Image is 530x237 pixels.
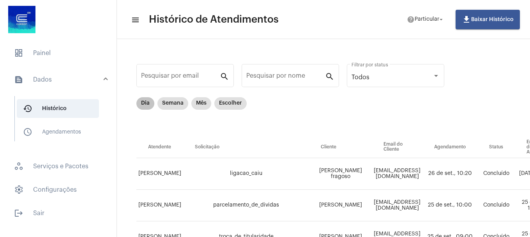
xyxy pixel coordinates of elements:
td: [PERSON_NAME] [309,190,372,221]
td: [PERSON_NAME] fragoso [309,158,372,190]
mat-icon: search [325,71,334,81]
span: sidenav icon [14,48,23,58]
td: [PERSON_NAME] [136,190,183,221]
td: Concluído [477,158,515,190]
img: d4669ae0-8c07-2337-4f67-34b0df7f5ae4.jpeg [6,4,37,35]
span: Configurações [8,180,109,199]
span: Serviços e Pacotes [8,157,109,176]
th: Atendente [136,136,183,158]
span: Baixar Histórico [462,17,514,22]
mat-icon: sidenav icon [23,127,32,137]
span: sidenav icon [14,162,23,171]
th: Status [477,136,515,158]
button: Particular [402,12,449,27]
th: Solicitação [183,136,309,158]
td: [EMAIL_ADDRESS][DOMAIN_NAME] [372,190,422,221]
mat-chip: Mês [191,97,211,110]
td: 26 de set., 10:20 [422,158,477,190]
mat-icon: sidenav icon [14,208,23,218]
input: Pesquisar por nome [246,74,325,81]
span: sidenav icon [14,185,23,194]
mat-chip: Semana [157,97,188,110]
mat-icon: sidenav icon [131,15,139,25]
mat-icon: sidenav icon [23,104,32,113]
mat-chip: Escolher [214,97,247,110]
span: parcelamento_de_dividas [213,202,279,208]
mat-chip: Dia [136,97,154,110]
span: Todos [352,74,369,80]
span: Agendamentos [17,123,99,141]
th: Agendamento [422,136,477,158]
div: sidenav iconDados [5,92,117,152]
span: Histórico de Atendimentos [149,13,279,26]
td: [PERSON_NAME] [136,158,183,190]
td: Concluído [477,190,515,221]
button: Baixar Histórico [456,10,520,29]
mat-icon: arrow_drop_down [438,16,445,23]
mat-icon: sidenav icon [14,75,23,84]
input: Pesquisar por email [141,74,220,81]
span: Particular [415,17,439,22]
span: Histórico [17,99,99,118]
span: Painel [8,44,109,62]
th: Email do Cliente [372,136,422,158]
span: Sair [8,204,109,223]
span: ligacao_caiu [230,171,262,176]
mat-icon: file_download [462,15,471,24]
mat-expansion-panel-header: sidenav iconDados [5,67,117,92]
mat-panel-title: Dados [14,75,104,84]
mat-icon: search [220,71,229,81]
td: [EMAIL_ADDRESS][DOMAIN_NAME] [372,158,422,190]
td: 25 de set., 10:00 [422,190,477,221]
th: Cliente [309,136,372,158]
mat-icon: help [407,16,415,23]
